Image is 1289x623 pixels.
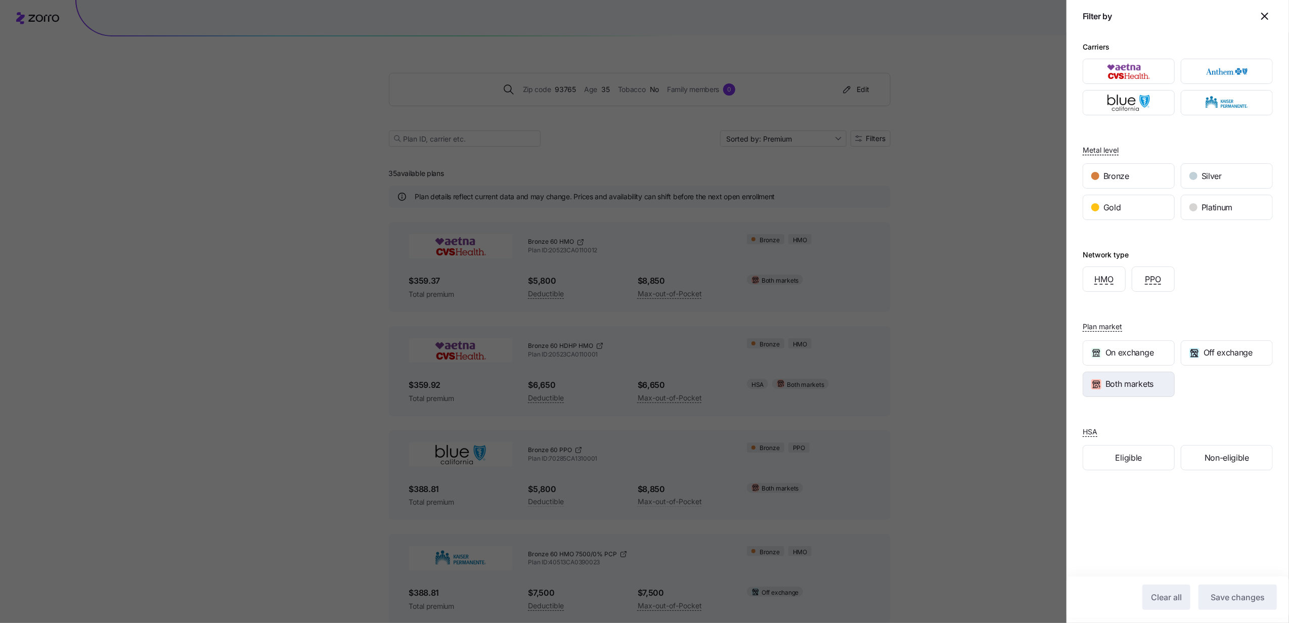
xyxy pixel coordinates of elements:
span: Non-eligible [1205,452,1249,464]
button: Clear all [1142,585,1190,610]
img: Aetna CVS Health [1092,61,1166,81]
span: Eligible [1116,452,1142,464]
span: Save changes [1211,591,1265,603]
div: Network type [1083,249,1129,260]
span: Off exchange [1204,346,1253,359]
span: HMO [1095,273,1114,286]
span: Bronze [1103,170,1129,183]
img: BlueShield of California [1092,93,1166,113]
span: PPO [1145,273,1162,286]
span: Platinum [1202,201,1232,214]
div: Carriers [1083,41,1109,53]
span: Both markets [1105,378,1153,390]
span: Silver [1202,170,1222,183]
span: Metal level [1083,145,1119,155]
button: Save changes [1198,585,1277,610]
img: Anthem [1190,61,1264,81]
span: On exchange [1105,346,1153,359]
span: Gold [1103,201,1121,214]
span: Plan market [1083,322,1122,332]
span: Clear all [1151,591,1182,603]
span: HSA [1083,427,1097,437]
h1: Filter by [1083,11,1253,22]
img: Kaiser Permanente [1190,93,1264,113]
